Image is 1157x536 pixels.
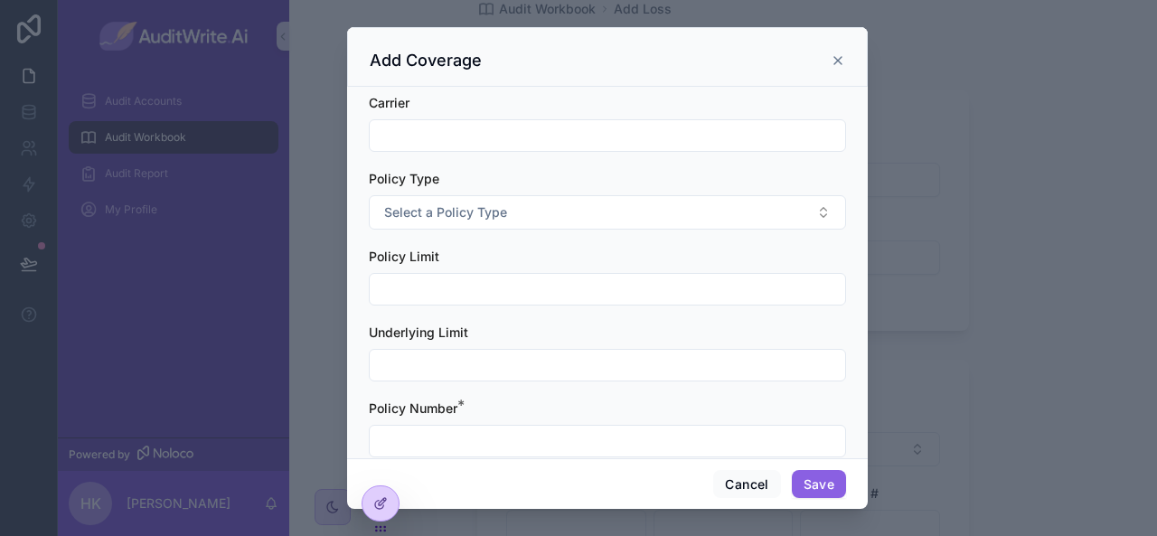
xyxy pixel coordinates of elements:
span: Carrier [369,95,409,110]
span: Policy Type [369,171,439,186]
button: Cancel [713,470,780,499]
span: Select a Policy Type [384,203,507,221]
span: Policy Limit [369,249,439,264]
h3: Add Coverage [370,50,482,71]
span: Underlying Limit [369,324,468,340]
button: Select Button [369,195,846,230]
span: Policy Number [369,400,457,416]
button: Save [792,470,846,499]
